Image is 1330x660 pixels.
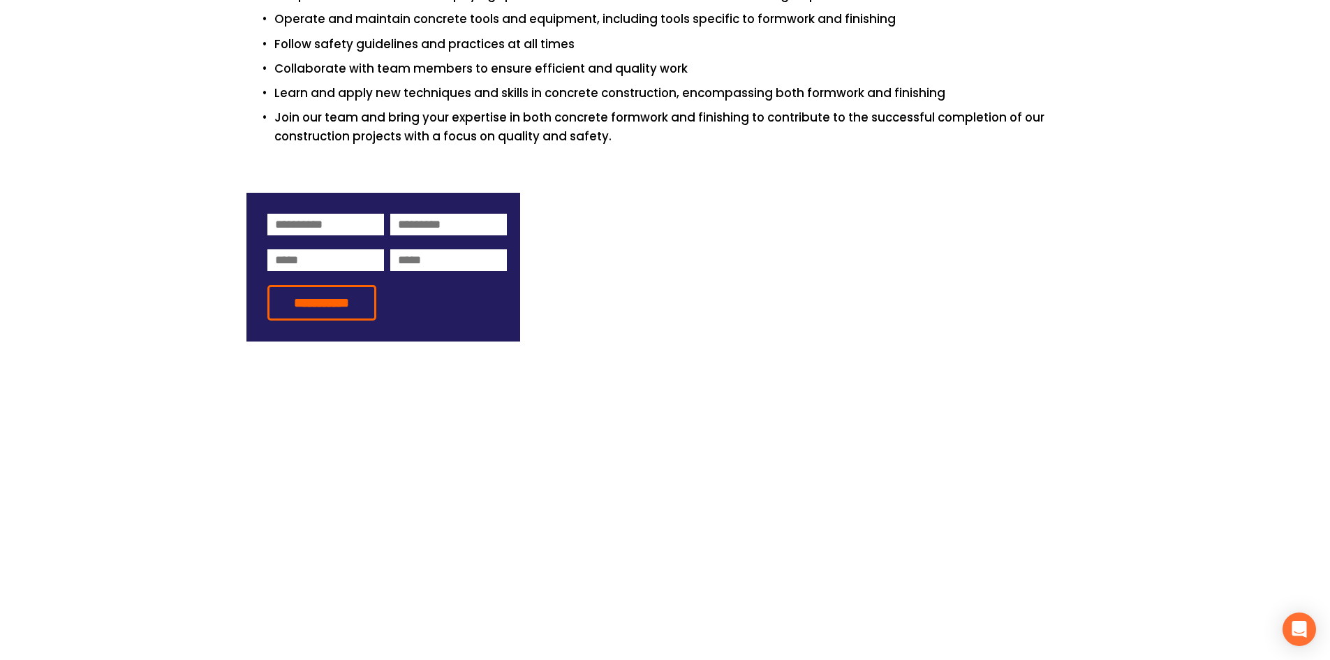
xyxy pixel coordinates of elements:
div: Open Intercom Messenger [1283,613,1316,646]
p: Learn and apply new techniques and skills in concrete construction, encompassing both formwork an... [274,84,1084,103]
p: Operate and maintain concrete tools and equipment, including tools specific to formwork and finis... [274,10,1084,29]
p: Collaborate with team members to ensure efficient and quality work [274,59,1084,78]
p: Follow safety guidelines and practices at all times [274,35,1084,54]
p: Join our team and bring your expertise in both concrete formwork and finishing to contribute to t... [274,108,1084,146]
